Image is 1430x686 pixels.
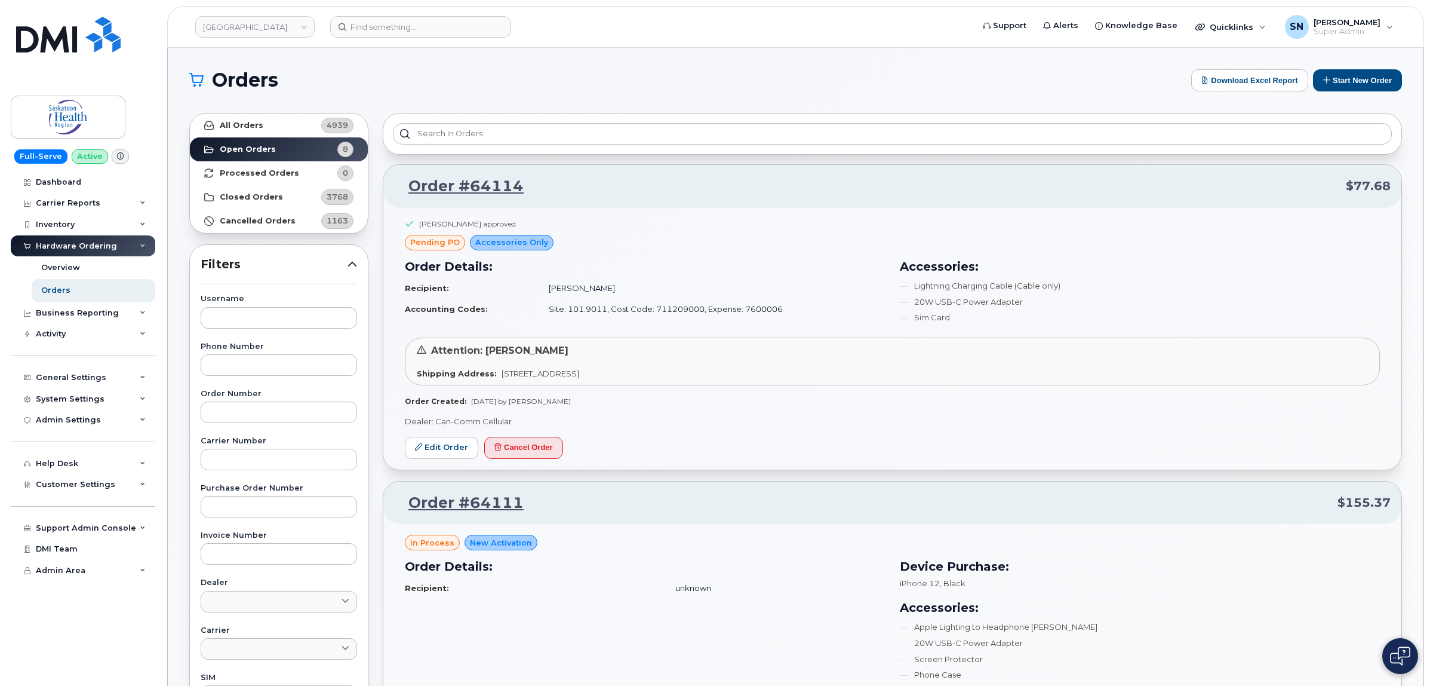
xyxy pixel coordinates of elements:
[190,185,368,209] a: Closed Orders3768
[201,674,357,682] label: SIM
[1337,494,1391,512] span: $155.37
[190,161,368,185] a: Processed Orders0
[327,120,348,131] span: 4939
[394,176,524,197] a: Order #64114
[405,258,885,275] h3: Order Details:
[940,578,965,588] span: , Black
[1346,177,1391,195] span: $77.68
[405,397,466,406] strong: Order Created:
[405,558,885,575] h3: Order Details:
[201,579,357,587] label: Dealer
[190,137,368,161] a: Open Orders8
[343,167,348,179] span: 0
[419,219,516,229] div: [PERSON_NAME] approved
[212,71,278,89] span: Orders
[201,627,357,635] label: Carrier
[1390,647,1410,666] img: Open chat
[220,145,276,154] strong: Open Orders
[900,621,1380,633] li: Apple Lighting to Headphone [PERSON_NAME]
[201,390,357,398] label: Order Number
[900,669,1380,681] li: Phone Case
[394,492,524,514] a: Order #64111
[393,123,1392,145] input: Search in orders
[471,397,571,406] span: [DATE] by [PERSON_NAME]
[220,121,263,130] strong: All Orders
[900,296,1380,308] li: 20W USB-C Power Adapter
[1191,69,1308,91] button: Download Excel Report
[327,215,348,226] span: 1163
[201,295,357,303] label: Username
[417,369,497,378] strong: Shipping Address:
[220,169,299,178] strong: Processed Orders
[190,209,368,233] a: Cancelled Orders1163
[665,578,885,599] td: unknown
[405,416,1380,427] p: Dealer: Can-Comm Cellular
[201,343,357,351] label: Phone Number
[900,558,1380,575] h3: Device Purchase:
[405,283,449,293] strong: Recipient:
[538,278,885,299] td: [PERSON_NAME]
[405,437,478,459] a: Edit Order
[470,537,532,549] span: New Activation
[405,304,488,314] strong: Accounting Codes:
[201,437,357,445] label: Carrier Number
[900,258,1380,275] h3: Accessories:
[410,537,454,549] span: in process
[475,237,548,248] span: Accessories Only
[220,216,296,226] strong: Cancelled Orders
[405,583,449,593] strong: Recipient:
[201,485,357,492] label: Purchase Order Number
[201,256,347,273] span: Filters
[900,638,1380,649] li: 20W USB-C Power Adapter
[900,654,1380,665] li: Screen Protector
[900,312,1380,323] li: Sim Card
[201,532,357,540] label: Invoice Number
[538,299,885,320] td: Site: 101.9011, Cost Code: 711209000, Expense: 7600006
[1313,69,1402,91] button: Start New Order
[484,437,563,459] button: Cancel Order
[900,599,1380,617] h3: Accessories:
[410,237,460,248] span: pending PO
[190,114,368,137] a: All Orders4939
[502,369,579,378] span: [STREET_ADDRESS]
[900,280,1380,292] li: Lightning Charging Cable (Cable only)
[900,578,940,588] span: iPhone 12
[220,192,283,202] strong: Closed Orders
[431,345,568,356] span: Attention: [PERSON_NAME]
[343,143,348,155] span: 8
[327,191,348,203] span: 3768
